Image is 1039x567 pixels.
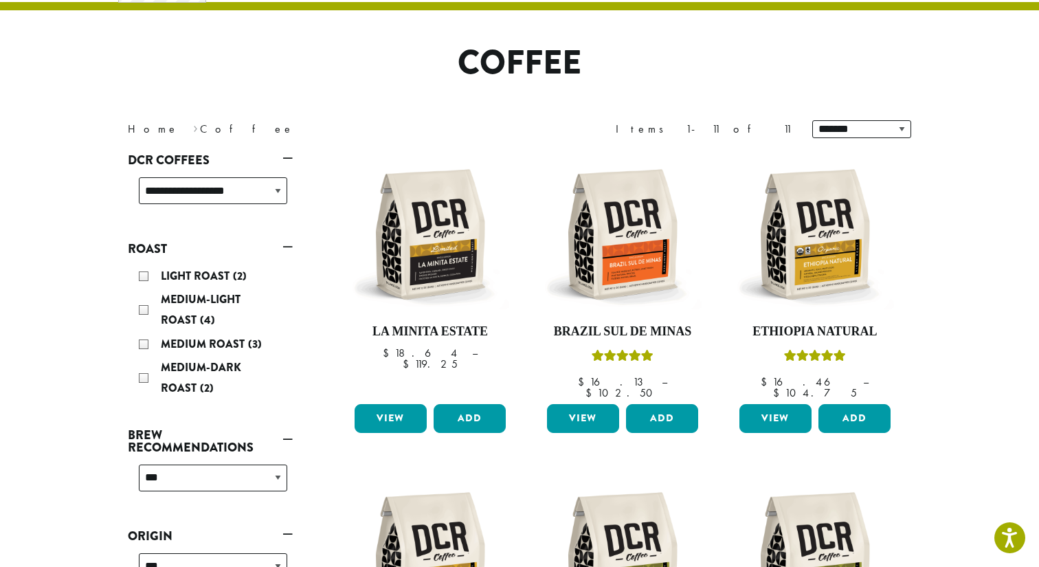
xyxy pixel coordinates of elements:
span: $ [403,357,414,371]
span: › [193,116,198,137]
img: DCR-12oz-Brazil-Sul-De-Minas-Stock-scaled.png [544,155,702,313]
span: (3) [248,336,262,352]
bdi: 102.50 [585,386,659,400]
nav: Breadcrumb [128,121,499,137]
a: Origin [128,524,293,548]
img: DCR-12oz-FTO-Ethiopia-Natural-Stock-scaled.png [736,155,894,313]
a: Brew Recommendations [128,423,293,459]
span: Light Roast [161,268,233,284]
a: View [355,404,427,433]
span: $ [578,375,590,389]
bdi: 18.64 [383,346,459,360]
a: Home [128,122,179,136]
bdi: 16.13 [578,375,649,389]
div: DCR Coffees [128,172,293,221]
button: Add [818,404,891,433]
a: View [739,404,812,433]
div: Items 1-11 of 11 [616,121,792,137]
bdi: 16.46 [761,375,850,389]
span: $ [585,386,597,400]
bdi: 119.25 [403,357,458,371]
a: Brazil Sul De MinasRated 5.00 out of 5 [544,155,702,399]
img: DCR-12oz-La-Minita-Estate-Stock-scaled.png [351,155,509,313]
span: Medium Roast [161,336,248,352]
span: $ [773,386,785,400]
span: $ [761,375,772,389]
h4: Brazil Sul De Minas [544,324,702,340]
span: $ [383,346,394,360]
button: Add [434,404,506,433]
h4: La Minita Estate [351,324,509,340]
span: (4) [200,312,215,328]
div: Roast [128,260,293,406]
span: (2) [200,380,214,396]
div: Rated 5.00 out of 5 [784,348,846,368]
a: Ethiopia NaturalRated 5.00 out of 5 [736,155,894,399]
span: – [662,375,667,389]
div: Brew Recommendations [128,459,293,508]
a: La Minita Estate [351,155,509,399]
div: Rated 5.00 out of 5 [592,348,653,368]
a: DCR Coffees [128,148,293,172]
h4: Ethiopia Natural [736,324,894,340]
bdi: 104.75 [773,386,857,400]
span: (2) [233,268,247,284]
span: – [863,375,869,389]
span: Medium-Dark Roast [161,359,241,396]
h1: Coffee [118,43,921,83]
a: Roast [128,237,293,260]
button: Add [626,404,698,433]
span: Medium-Light Roast [161,291,241,328]
a: View [547,404,619,433]
span: – [472,346,478,360]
